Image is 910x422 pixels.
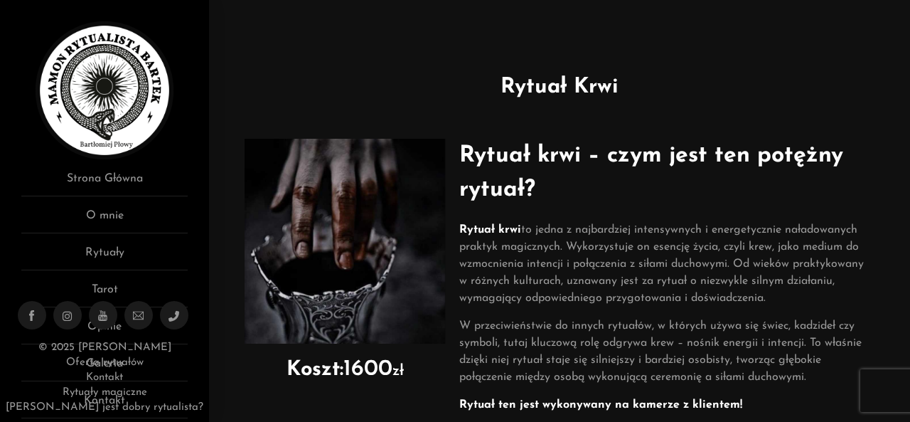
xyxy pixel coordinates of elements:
[459,139,874,207] h2: Rytuał krwi – czym jest ten potężny rytuał?
[230,71,889,103] h1: Rytuał Krwi
[21,244,188,270] a: Rytuały
[21,170,188,196] a: Strona Główna
[459,221,874,307] p: to jedna z najbardziej intensywnych i energetycznie naładowanych praktyk magicznych. Wykorzystuje...
[63,387,147,398] a: Rytuały magiczne
[36,21,173,159] img: Rytualista Bartek
[21,207,188,233] a: O mnie
[21,281,188,307] a: Tarot
[66,357,144,368] a: Oferta rytuałów
[86,372,123,383] a: Kontakt
[459,399,742,411] strong: Rytuał ten jest wykonywany na kamerze z klientem!
[6,402,203,413] a: [PERSON_NAME] jest dobry rytualista?
[245,358,445,381] h2: 1600
[459,224,521,236] strong: Rytuał krwi
[459,317,874,386] p: W przeciwieństwie do innych rytuałów, w których używa się świec, kadzideł czy symboli, tutaj kluc...
[392,364,404,379] span: zł
[287,359,343,380] strong: Koszt:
